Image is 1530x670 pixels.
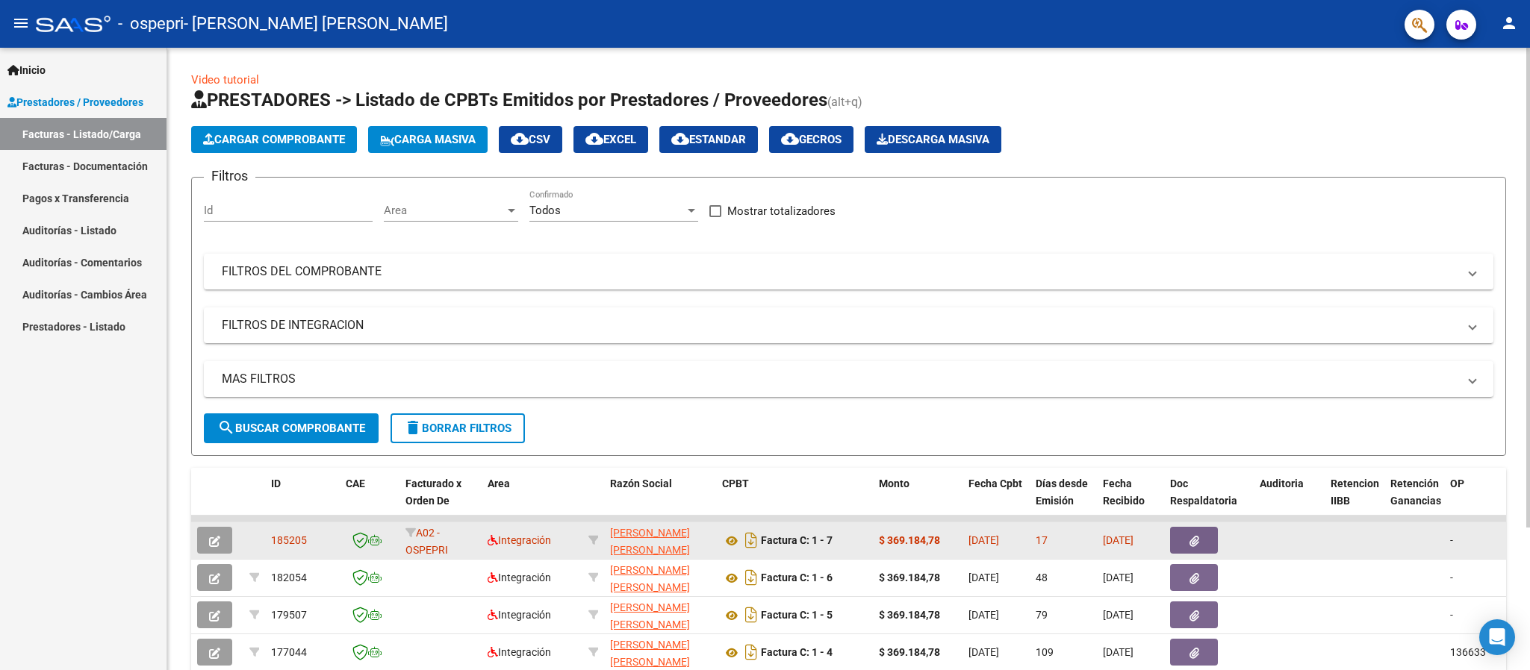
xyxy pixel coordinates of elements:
datatable-header-cell: Días desde Emisión [1030,468,1097,533]
strong: Factura C: 1 - 7 [761,535,833,547]
strong: Factura C: 1 - 4 [761,647,833,659]
a: Video tutorial [191,73,259,87]
span: CSV [511,133,550,146]
mat-expansion-panel-header: MAS FILTROS [204,361,1493,397]
span: Integración [488,646,551,658]
strong: Factura C: 1 - 5 [761,610,833,622]
span: Prestadores / Proveedores [7,94,143,110]
datatable-header-cell: Fecha Cpbt [963,468,1030,533]
span: Integración [488,572,551,583]
mat-icon: delete [404,419,422,436]
span: Fecha Cpbt [968,478,1022,489]
span: Monto [879,478,909,489]
span: 79 [1036,609,1048,621]
datatable-header-cell: Retencion IIBB [1325,468,1384,533]
span: Carga Masiva [380,133,476,146]
span: Razón Social [610,478,672,489]
span: Area [384,204,505,217]
span: 17 [1036,534,1048,546]
span: [DATE] [968,572,999,583]
strong: $ 369.184,78 [879,646,940,658]
span: 136633 [1450,646,1486,658]
span: Todos [529,204,561,217]
span: Cargar Comprobante [203,133,345,146]
i: Descargar documento [741,640,761,664]
datatable-header-cell: Facturado x Orden De [399,468,482,533]
mat-panel-title: FILTROS DE INTEGRACION [222,317,1458,334]
span: [DATE] [968,646,999,658]
span: OP [1450,478,1464,489]
mat-icon: cloud_download [781,130,799,148]
span: - [1450,609,1453,621]
span: 182054 [271,572,307,583]
div: 27380217010 [610,599,710,630]
strong: $ 369.184,78 [879,609,940,621]
strong: $ 369.184,78 [879,534,940,546]
span: Descarga Masiva [877,133,989,146]
i: Descargar documento [741,566,761,589]
span: Doc Respaldatoria [1170,478,1237,507]
button: Estandar [659,126,758,153]
span: CPBT [722,478,749,489]
datatable-header-cell: Auditoria [1254,468,1325,533]
span: Inicio [7,62,46,78]
mat-icon: person [1500,14,1518,32]
span: [PERSON_NAME] [PERSON_NAME] [610,601,690,630]
mat-panel-title: FILTROS DEL COMPROBANTE [222,263,1458,280]
span: 177044 [271,646,307,658]
button: Buscar Comprobante [204,413,379,443]
span: Integración [488,534,551,546]
datatable-header-cell: Retención Ganancias [1384,468,1444,533]
span: Días desde Emisión [1036,478,1088,507]
span: A02 - OSPEPRI [405,527,448,556]
app-download-masive: Descarga masiva de comprobantes (adjuntos) [865,126,1001,153]
mat-icon: cloud_download [511,130,529,148]
button: CSV [499,126,562,153]
datatable-header-cell: Fecha Recibido [1097,468,1164,533]
mat-expansion-panel-header: FILTROS DE INTEGRACION [204,307,1493,343]
span: - ospepri [118,7,184,40]
datatable-header-cell: CPBT [716,468,873,533]
button: Borrar Filtros [391,413,525,443]
button: Carga Masiva [368,126,488,153]
span: [PERSON_NAME] [PERSON_NAME] [610,527,690,556]
span: Gecros [781,133,842,146]
span: Integración [488,609,551,621]
datatable-header-cell: Doc Respaldatoria [1164,468,1254,533]
mat-icon: search [217,419,235,436]
span: [PERSON_NAME] [PERSON_NAME] [610,564,690,593]
span: [DATE] [1103,534,1133,546]
mat-icon: menu [12,14,30,32]
datatable-header-cell: OP [1444,468,1504,533]
span: Facturado x Orden De [405,478,461,507]
datatable-header-cell: Razón Social [604,468,716,533]
span: (alt+q) [827,95,862,109]
span: Buscar Comprobante [217,422,365,435]
span: [PERSON_NAME] [PERSON_NAME] [610,639,690,668]
span: PRESTADORES -> Listado de CPBTs Emitidos por Prestadores / Proveedores [191,90,827,110]
button: Cargar Comprobante [191,126,357,153]
div: 27380217010 [610,562,710,593]
div: 27380217010 [610,636,710,668]
span: Fecha Recibido [1103,478,1145,507]
span: [DATE] [1103,609,1133,621]
span: 109 [1036,646,1054,658]
mat-icon: cloud_download [585,130,603,148]
button: Descarga Masiva [865,126,1001,153]
span: - [1450,572,1453,583]
button: Gecros [769,126,853,153]
span: ID [271,478,281,489]
span: - [PERSON_NAME] [PERSON_NAME] [184,7,448,40]
span: - [1450,534,1453,546]
i: Descargar documento [741,603,761,627]
span: Auditoria [1260,478,1304,489]
button: EXCEL [573,126,648,153]
span: Retencion IIBB [1331,478,1379,507]
span: 179507 [271,609,307,621]
span: Area [488,478,510,489]
h3: Filtros [204,166,255,187]
span: [DATE] [1103,572,1133,583]
datatable-header-cell: ID [265,468,340,533]
span: Mostrar totalizadores [727,202,836,220]
div: 27380217010 [610,525,710,556]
